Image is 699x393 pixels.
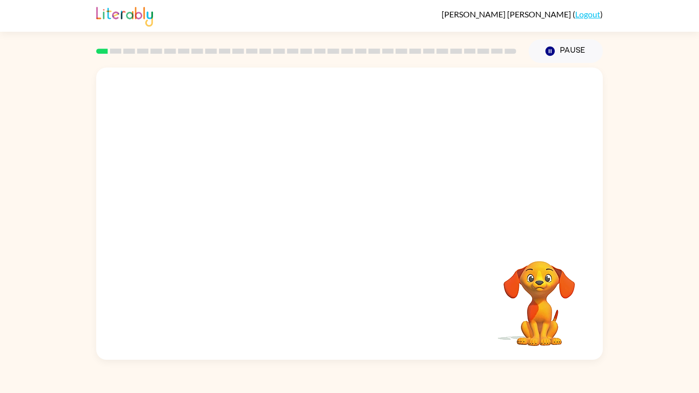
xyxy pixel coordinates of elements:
[442,9,573,19] span: [PERSON_NAME] [PERSON_NAME]
[575,9,600,19] a: Logout
[442,9,603,19] div: ( )
[529,39,603,63] button: Pause
[96,4,153,27] img: Literably
[488,245,591,347] video: Your browser must support playing .mp4 files to use Literably. Please try using another browser.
